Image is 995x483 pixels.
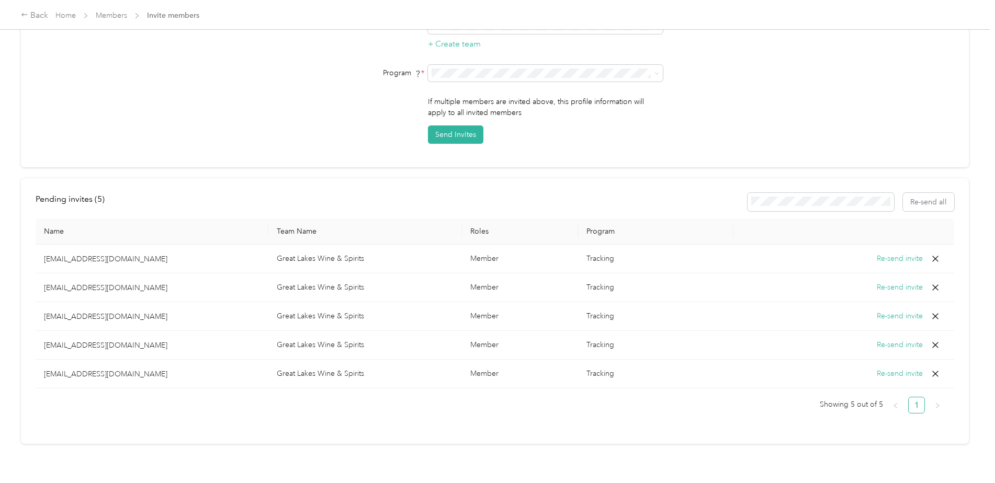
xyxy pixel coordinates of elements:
span: Tracking [586,283,614,292]
iframe: Everlance-gr Chat Button Frame [936,424,995,483]
a: 1 [909,397,924,413]
a: Members [96,11,127,20]
span: Great Lakes Wine & Spirits [277,312,364,320]
span: Great Lakes Wine & Spirits [277,340,364,349]
p: [EMAIL_ADDRESS][DOMAIN_NAME] [44,311,260,322]
span: Tracking [586,254,614,263]
span: Member [470,340,499,349]
li: 1 [908,397,925,413]
span: Tracking [586,340,614,349]
span: Tracking [586,312,614,320]
span: Member [470,283,499,292]
div: Back [21,9,48,22]
th: Team Name [268,218,462,245]
th: Roles [462,218,578,245]
div: left-menu [36,193,112,211]
span: Pending invites [36,194,105,204]
button: Re-send invite [877,282,923,293]
div: Program [293,67,424,78]
p: [EMAIL_ADDRESS][DOMAIN_NAME] [44,282,260,293]
span: Tracking [586,369,614,378]
span: right [934,402,941,409]
p: [EMAIL_ADDRESS][DOMAIN_NAME] [44,340,260,351]
span: left [892,402,899,409]
p: If multiple members are invited above, this profile information will apply to all invited members [428,96,663,118]
a: Home [55,11,76,20]
span: Showing 5 out of 5 [820,397,883,412]
button: right [929,397,946,413]
button: Send Invites [428,125,483,144]
div: info-bar [36,193,954,211]
li: Next Page [929,397,946,413]
button: Re-send invite [877,310,923,322]
span: Great Lakes Wine & Spirits [277,254,364,263]
span: Member [470,312,499,320]
button: left [887,397,904,413]
span: Great Lakes Wine & Spirits [277,283,364,292]
p: [EMAIL_ADDRESS][DOMAIN_NAME] [44,369,260,379]
span: Member [470,369,499,378]
div: Resend all invitations [748,193,955,211]
span: ( 5 ) [95,194,105,204]
button: Re-send invite [877,339,923,351]
th: Program [578,218,733,245]
span: Invite members [147,10,199,21]
span: Member [470,254,499,263]
button: Re-send invite [877,253,923,264]
button: + Create team [428,38,481,51]
p: [EMAIL_ADDRESS][DOMAIN_NAME] [44,254,260,264]
button: Re-send all [903,193,954,211]
li: Previous Page [887,397,904,413]
span: Great Lakes Wine & Spirits [277,369,364,378]
th: Name [36,218,268,245]
button: Re-send invite [877,368,923,379]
